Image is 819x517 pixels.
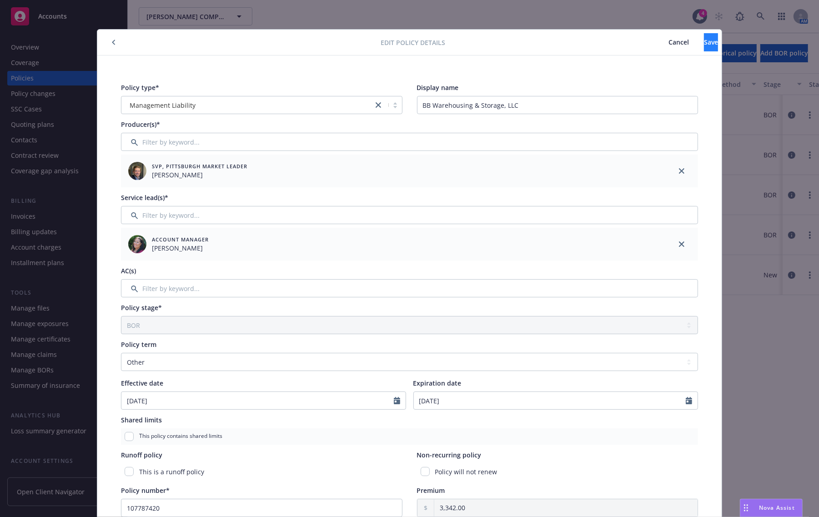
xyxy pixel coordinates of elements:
[121,193,168,202] span: Service lead(s)*
[434,499,698,517] input: 0.00
[121,463,402,480] div: This is a runoff policy
[121,416,162,424] span: Shared limits
[121,379,163,387] span: Effective date
[676,239,687,250] a: close
[394,397,400,404] svg: Calendar
[704,33,718,51] button: Save
[152,236,209,243] span: Account Manager
[413,379,462,387] span: Expiration date
[121,428,698,445] div: This policy contains shared limits
[121,83,159,92] span: Policy type*
[668,38,689,46] span: Cancel
[121,279,698,297] input: Filter by keyword...
[653,33,704,51] button: Cancel
[130,100,196,110] span: Management Liability
[152,243,209,253] span: [PERSON_NAME]
[126,100,368,110] span: Management Liability
[676,166,687,176] a: close
[381,38,446,47] span: Edit policy details
[121,303,162,312] span: Policy stage*
[417,486,445,495] span: Premium
[152,170,247,180] span: [PERSON_NAME]
[759,504,795,512] span: Nova Assist
[373,100,384,110] a: close
[152,162,247,170] span: SVP, Pittsburgh Market Leader
[740,499,803,517] button: Nova Assist
[121,133,698,151] input: Filter by keyword...
[121,120,160,129] span: Producer(s)*
[121,206,698,224] input: Filter by keyword...
[417,463,698,480] div: Policy will not renew
[121,451,162,459] span: Runoff policy
[121,486,170,495] span: Policy number*
[740,499,752,517] div: Drag to move
[121,266,136,275] span: AC(s)
[417,83,459,92] span: Display name
[128,235,146,253] img: employee photo
[128,162,146,180] img: employee photo
[414,392,686,409] input: MM/DD/YYYY
[121,392,394,409] input: MM/DD/YYYY
[121,340,156,349] span: Policy term
[704,38,718,46] span: Save
[417,451,482,459] span: Non-recurring policy
[686,397,692,404] svg: Calendar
